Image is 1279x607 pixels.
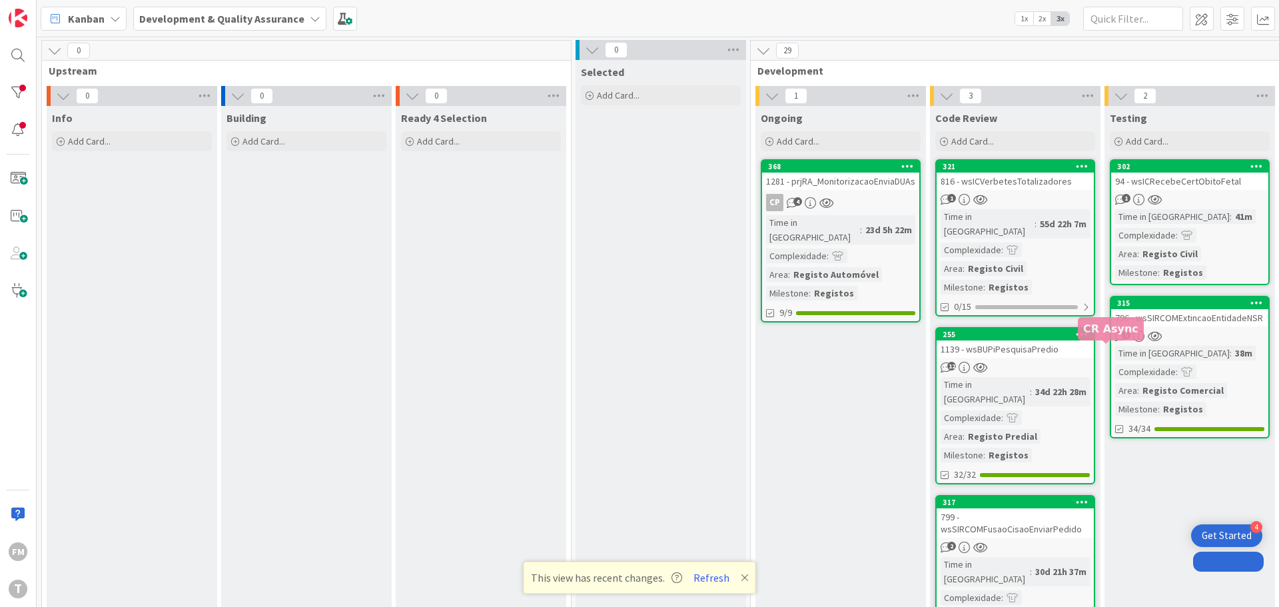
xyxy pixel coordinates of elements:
a: 2551139 - wsBUPiPesquisaPredioTime in [GEOGRAPHIC_DATA]:34d 22h 28mComplexidade:Area:Registo Pred... [935,327,1095,484]
span: 1 [947,194,956,203]
div: 321 [937,161,1094,173]
div: Registos [985,280,1032,295]
span: Ready 4 Selection [401,111,487,125]
div: 315 [1117,299,1268,308]
div: CP [766,194,783,211]
img: Visit kanbanzone.com [9,9,27,27]
div: Milestone [766,286,809,301]
div: Time in [GEOGRAPHIC_DATA] [1115,346,1230,360]
span: : [1035,217,1037,231]
div: Registo Civil [1139,247,1201,261]
div: Complexidade [941,590,1001,605]
span: : [1158,402,1160,416]
span: : [963,261,965,276]
button: Refresh [689,569,734,586]
div: Time in [GEOGRAPHIC_DATA] [941,557,1030,586]
span: 9/9 [779,306,792,320]
div: 1281 - prjRA_MonitorizacaoEnviaDUAs [762,173,919,190]
div: CP [762,194,919,211]
span: : [1176,364,1178,379]
span: : [1001,590,1003,605]
span: 32/32 [954,468,976,482]
span: : [1137,247,1139,261]
span: 2 [947,542,956,550]
div: Complexidade [1115,364,1176,379]
span: : [788,267,790,282]
span: 29 [776,43,799,59]
span: Info [52,111,73,125]
span: : [860,223,862,237]
div: 321816 - wsICVerbetesTotalizadores [937,161,1094,190]
div: Complexidade [941,243,1001,257]
div: 302 [1117,162,1268,171]
h5: CR Async [1083,322,1138,335]
div: Registos [1160,402,1206,416]
span: Add Card... [951,135,994,147]
div: Milestone [1115,402,1158,416]
span: 1 [1122,194,1130,203]
div: Registo Comercial [1139,383,1227,398]
span: : [983,448,985,462]
div: 3681281 - prjRA_MonitorizacaoEnviaDUAs [762,161,919,190]
div: 302 [1111,161,1268,173]
span: : [1030,564,1032,579]
span: Add Card... [597,89,639,101]
span: 0 [76,88,99,104]
div: 23d 5h 22m [862,223,915,237]
div: 94 - wsICRecebeCertObitoFetal [1111,173,1268,190]
span: Add Card... [417,135,460,147]
div: FM [9,542,27,561]
div: Registo Predial [965,429,1041,444]
div: Area [766,267,788,282]
span: : [1230,346,1232,360]
div: Registos [811,286,857,301]
span: Ongoing [761,111,803,125]
span: 0 [605,42,628,58]
div: Time in [GEOGRAPHIC_DATA] [766,215,860,245]
div: 315 [1111,297,1268,309]
span: : [1230,209,1232,224]
span: 3 [959,88,982,104]
div: 2551139 - wsBUPiPesquisaPredio [937,328,1094,358]
span: 0 [425,88,448,104]
span: This view has recent changes. [531,570,682,586]
div: 368 [762,161,919,173]
span: 34/34 [1128,422,1150,436]
div: 799 - wsSIRCOMFusaoCisaoEnviarPedido [937,508,1094,538]
div: Time in [GEOGRAPHIC_DATA] [941,209,1035,239]
span: 1 [785,88,807,104]
input: Quick Filter... [1083,7,1183,31]
a: 321816 - wsICVerbetesTotalizadoresTime in [GEOGRAPHIC_DATA]:55d 22h 7mComplexidade:Area:Registo C... [935,159,1095,316]
span: 12 [947,362,956,370]
span: : [1176,228,1178,243]
div: 796 - wsSIRCOMExtincaoEntidadeNSR [1111,309,1268,326]
span: 0 [67,43,90,59]
div: Area [941,429,963,444]
div: Registo Civil [965,261,1027,276]
span: Add Card... [1126,135,1168,147]
span: Add Card... [242,135,285,147]
span: : [1001,243,1003,257]
div: Get Started [1202,529,1252,542]
div: Area [1115,247,1137,261]
span: : [983,280,985,295]
div: 317 [937,496,1094,508]
span: Kanban [68,11,105,27]
span: : [1137,383,1139,398]
div: Area [941,261,963,276]
div: Complexidade [766,249,827,263]
div: 368 [768,162,919,171]
div: Registos [1160,265,1206,280]
span: Upstream [49,64,554,77]
span: 0/15 [954,300,971,314]
div: Complexidade [1115,228,1176,243]
div: 1139 - wsBUPiPesquisaPredio [937,340,1094,358]
div: Milestone [941,448,983,462]
span: : [1158,265,1160,280]
span: Selected [581,65,624,79]
span: Add Card... [777,135,819,147]
div: 255 [943,330,1094,339]
div: Milestone [1115,265,1158,280]
span: 0 [250,88,273,104]
div: Open Get Started checklist, remaining modules: 4 [1191,524,1262,547]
